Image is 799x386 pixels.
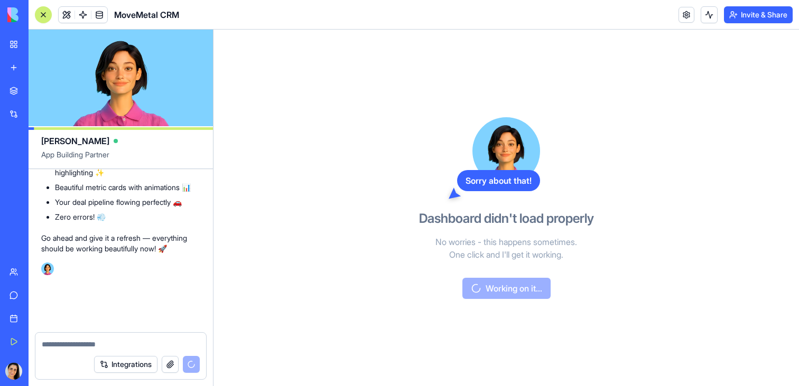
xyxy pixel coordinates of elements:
span: MoveMetal CRM [114,8,179,21]
p: Go ahead and give it a refresh — everything should be working beautifully now! 🚀 [41,233,200,254]
div: Sorry about that! [457,170,540,191]
img: ACg8ocJMODyST-N8uxRsauGAuVIw1jsOUTfQlu-zsbDAKVQChHzOjns=s96-c [5,363,22,380]
span: [PERSON_NAME] [41,135,109,147]
img: Ella_00000_wcx2te.png [41,262,54,275]
img: logo [7,7,73,22]
button: Integrations [94,356,157,373]
span: App Building Partner [41,149,200,168]
li: Beautiful metric cards with animations 📊 [55,182,200,193]
li: Zero errors! 💨 [55,212,200,222]
p: No worries - this happens sometimes. One click and I'll get it working. [385,236,628,261]
button: Invite & Share [724,6,793,23]
li: Your deal pipeline flowing perfectly 🚗 [55,197,200,208]
h3: Dashboard didn't load properly [419,210,594,227]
